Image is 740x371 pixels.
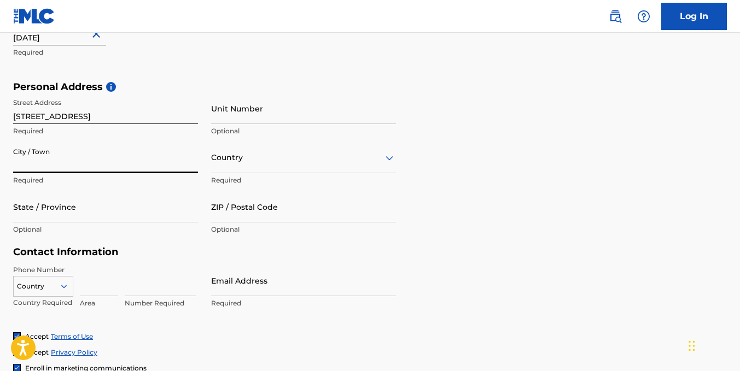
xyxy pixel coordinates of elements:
img: checkbox [14,364,20,371]
img: help [637,10,650,23]
p: Optional [13,225,198,234]
iframe: Chat Widget [685,319,740,371]
p: Optional [211,126,396,136]
div: Help [633,5,655,27]
a: Public Search [604,5,626,27]
p: Optional [211,225,396,234]
span: Accept [25,332,49,340]
p: Required [13,175,198,185]
img: search [609,10,622,23]
img: MLC Logo [13,8,55,24]
a: Privacy Policy [51,348,97,356]
button: Close [90,17,106,51]
h5: Personal Address [13,81,727,93]
span: Accept [25,348,49,356]
h5: Contact Information [13,246,396,258]
p: Required [211,298,396,308]
p: Required [13,48,198,57]
p: Required [13,126,198,136]
div: Drag [689,329,695,362]
p: Number Required [125,298,196,308]
p: Country Required [13,298,73,308]
p: Required [211,175,396,185]
p: Area [80,298,118,308]
a: Terms of Use [51,332,93,340]
span: i [106,82,116,92]
img: checkbox [14,333,20,339]
a: Log In [661,3,727,30]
